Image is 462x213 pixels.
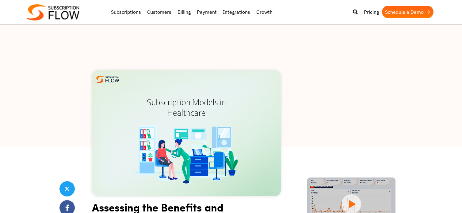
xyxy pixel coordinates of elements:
[361,6,382,18] a: Pricing
[382,6,433,18] a: Schedule a Demo
[26,4,79,21] img: Subscriptionflow
[108,6,144,18] a: Subscriptions
[194,6,220,18] a: Payment
[174,6,194,18] a: Billing
[92,70,281,196] img: Subscription-based healthcare model
[220,6,253,18] a: Integrations
[144,6,174,18] a: Customers
[253,6,276,18] a: Growth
